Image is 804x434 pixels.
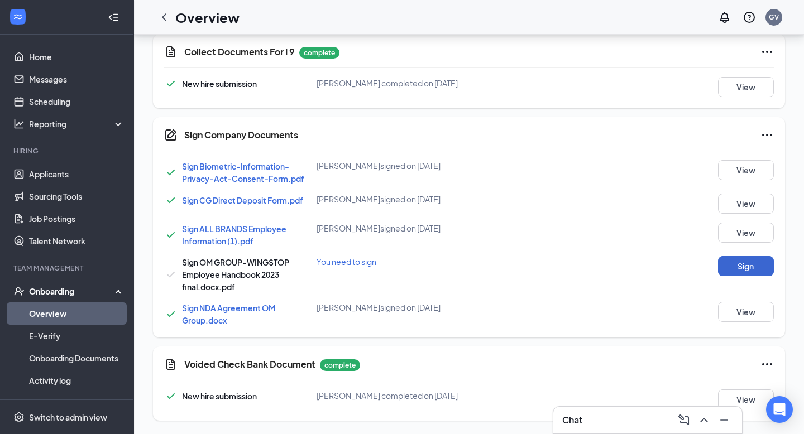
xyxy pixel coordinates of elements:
div: Hiring [13,146,122,156]
svg: Ellipses [760,358,774,371]
button: View [718,194,774,214]
div: Switch to admin view [29,412,107,423]
a: E-Verify [29,325,125,347]
div: [PERSON_NAME] signed on [DATE] [317,160,520,171]
span: [PERSON_NAME] completed on [DATE] [317,78,458,88]
div: GV [769,12,779,22]
svg: Analysis [13,118,25,129]
svg: Collapse [108,12,119,23]
svg: Checkmark [164,307,178,321]
span: Sign OM GROUP-WINGSTOP Employee Handbook 2023 final.docx.pdf [182,257,289,292]
svg: Checkmark [164,389,178,403]
a: Messages [29,68,125,90]
p: complete [320,359,360,371]
a: Sourcing Tools [29,185,125,208]
svg: UserCheck [13,286,25,297]
div: [PERSON_NAME] signed on [DATE] [317,302,520,313]
h1: Overview [175,8,240,27]
h5: Voided Check Bank Document [184,358,315,370]
a: Applicants [29,163,125,185]
svg: Checkmark [164,228,178,242]
a: Sign Biometric-Information-Privacy-Act-Consent-Form.pdf [182,161,304,184]
h5: Sign Company Documents [184,129,298,141]
button: View [718,223,774,243]
button: ChevronUp [695,411,713,429]
div: Reporting [29,118,125,129]
button: View [718,302,774,322]
button: ComposeMessage [675,411,693,429]
svg: Checkmark [164,194,178,207]
div: [PERSON_NAME] signed on [DATE] [317,194,520,205]
svg: Checkmark [164,166,178,179]
button: View [718,389,774,409]
span: New hire submission [182,391,257,401]
div: You need to sign [317,256,520,267]
svg: Minimize [717,413,731,427]
h5: Collect Documents For I 9 [184,46,295,58]
svg: ComposeMessage [677,413,691,427]
svg: WorkstreamLogo [12,11,23,22]
h3: Chat [562,414,582,426]
svg: Ellipses [760,128,774,142]
button: View [718,77,774,97]
a: Scheduling [29,90,125,113]
a: Onboarding Documents [29,347,125,369]
svg: CompanyDocumentIcon [164,128,178,142]
div: Open Intercom Messenger [766,396,793,423]
a: Talent Network [29,230,125,252]
div: [PERSON_NAME] signed on [DATE] [317,223,520,234]
button: Minimize [715,411,733,429]
svg: ChevronUp [697,413,711,427]
svg: Notifications [718,11,731,24]
a: Team [29,392,125,414]
svg: CustomFormIcon [164,358,178,371]
svg: Settings [13,412,25,423]
a: Overview [29,302,125,325]
a: Sign CG Direct Deposit Form.pdf [182,195,303,205]
a: Home [29,46,125,68]
p: complete [299,47,339,59]
span: New hire submission [182,79,257,89]
svg: QuestionInfo [743,11,756,24]
a: Sign NDA Agreement OM Group.docx [182,303,275,325]
svg: Ellipses [760,45,774,59]
div: Team Management [13,263,122,273]
div: Onboarding [29,286,115,297]
svg: Checkmark [164,77,178,90]
span: [PERSON_NAME] completed on [DATE] [317,390,458,401]
button: Sign [718,256,774,276]
a: Activity log [29,369,125,392]
svg: ChevronLeft [157,11,171,24]
a: Job Postings [29,208,125,230]
svg: CustomFormIcon [164,45,178,59]
svg: Checkmark [164,268,178,281]
a: Sign ALL BRANDS Employee Information (1).pdf [182,224,286,246]
button: View [718,160,774,180]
